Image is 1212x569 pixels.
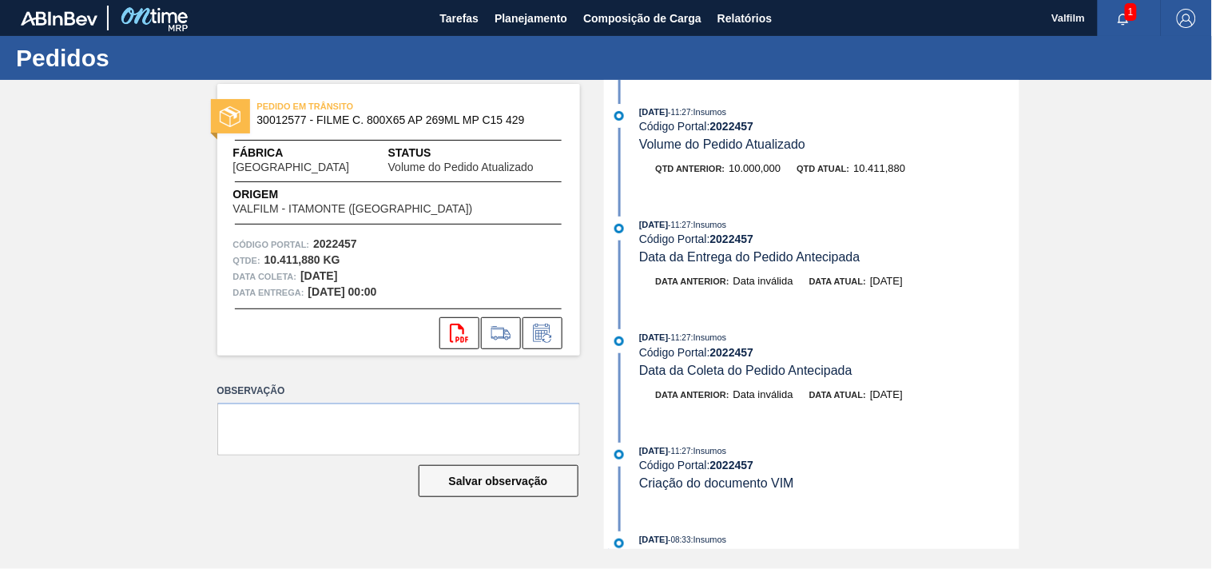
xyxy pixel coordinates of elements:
span: Planejamento [495,9,567,28]
span: [DATE] [870,388,903,400]
strong: [DATE] [300,269,337,282]
span: Data anterior: [656,390,729,400]
span: Data atual: [809,277,866,286]
div: Abrir arquivo PDF [439,317,479,349]
span: Data entrega: [233,284,304,300]
span: Composição de Carga [583,9,701,28]
span: [DATE] [639,332,668,342]
img: status [220,106,240,127]
span: - 11:27 [669,447,691,456]
span: Data da Coleta do Pedido Antecipada [639,364,852,377]
span: Volume do Pedido Atualizado [388,161,534,173]
strong: 2022457 [710,120,754,133]
span: : Insumos [691,220,727,229]
span: - 08:33 [669,535,691,544]
span: Data da Entrega do Pedido Antecipada [639,250,860,264]
span: [DATE] [639,220,668,229]
h1: Pedidos [16,49,300,67]
strong: 2022457 [313,237,357,250]
span: [DATE] [639,446,668,456]
span: Data atual: [809,390,866,400]
span: - 11:27 [669,108,691,117]
img: atual [614,336,624,346]
span: 1 [1125,3,1137,21]
span: Data anterior: [656,277,729,286]
span: : Insumos [691,446,727,456]
span: : Insumos [691,107,727,117]
label: Observação [217,380,580,403]
span: Origem [233,186,519,203]
span: : Insumos [691,535,727,544]
img: Logout [1177,9,1196,28]
span: Tarefas [439,9,479,28]
span: - 11:27 [669,333,691,342]
span: PEDIDO EM TRÂNSITO [257,98,481,114]
strong: 2022457 [710,346,754,359]
div: Código Portal: [639,459,1019,472]
div: Ir para Composição de Carga [481,317,521,349]
span: 10.411,880 [854,162,906,174]
span: Qtde : [233,253,260,269]
span: Data coleta: [233,269,297,284]
button: Salvar observação [419,465,578,497]
span: [GEOGRAPHIC_DATA] [233,161,350,173]
span: Criação do documento VIM [639,476,794,490]
span: Data inválida [733,275,793,287]
span: Data inválida [733,388,793,400]
div: Código Portal: [639,346,1019,359]
span: Volume do Pedido Atualizado [639,137,805,151]
span: 10.000,000 [729,162,781,174]
strong: 2022457 [710,233,754,245]
span: [DATE] [639,535,668,544]
span: - 11:27 [669,221,691,229]
span: Código Portal: [233,237,310,253]
span: VALFILM - ITAMONTE ([GEOGRAPHIC_DATA]) [233,203,473,215]
strong: 2022457 [710,547,754,560]
span: Status [388,145,564,161]
span: Relatórios [717,9,772,28]
span: Qtd atual: [797,164,850,173]
div: Código Portal: [639,547,1019,560]
span: : Insumos [691,332,727,342]
span: [DATE] [870,275,903,287]
img: atual [614,539,624,548]
span: 30012577 - FILME C. 800X65 AP 269ML MP C15 429 [257,114,547,126]
div: Informar alteração no pedido [523,317,562,349]
img: atual [614,111,624,121]
img: atual [614,450,624,460]
strong: [DATE] 00:00 [308,285,377,298]
span: Fábrica [233,145,388,161]
span: Qtd anterior: [656,164,725,173]
span: [DATE] [639,107,668,117]
button: Notificações [1098,7,1149,30]
img: TNhmsLtSVTkK8tSr43FrP2fwEKptu5GPRR3wAAAABJRU5ErkJggg== [21,11,97,26]
div: Código Portal: [639,120,1019,133]
strong: 2022457 [710,459,754,472]
div: Código Portal: [639,233,1019,245]
strong: 10.411,880 KG [264,253,340,266]
img: atual [614,224,624,233]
